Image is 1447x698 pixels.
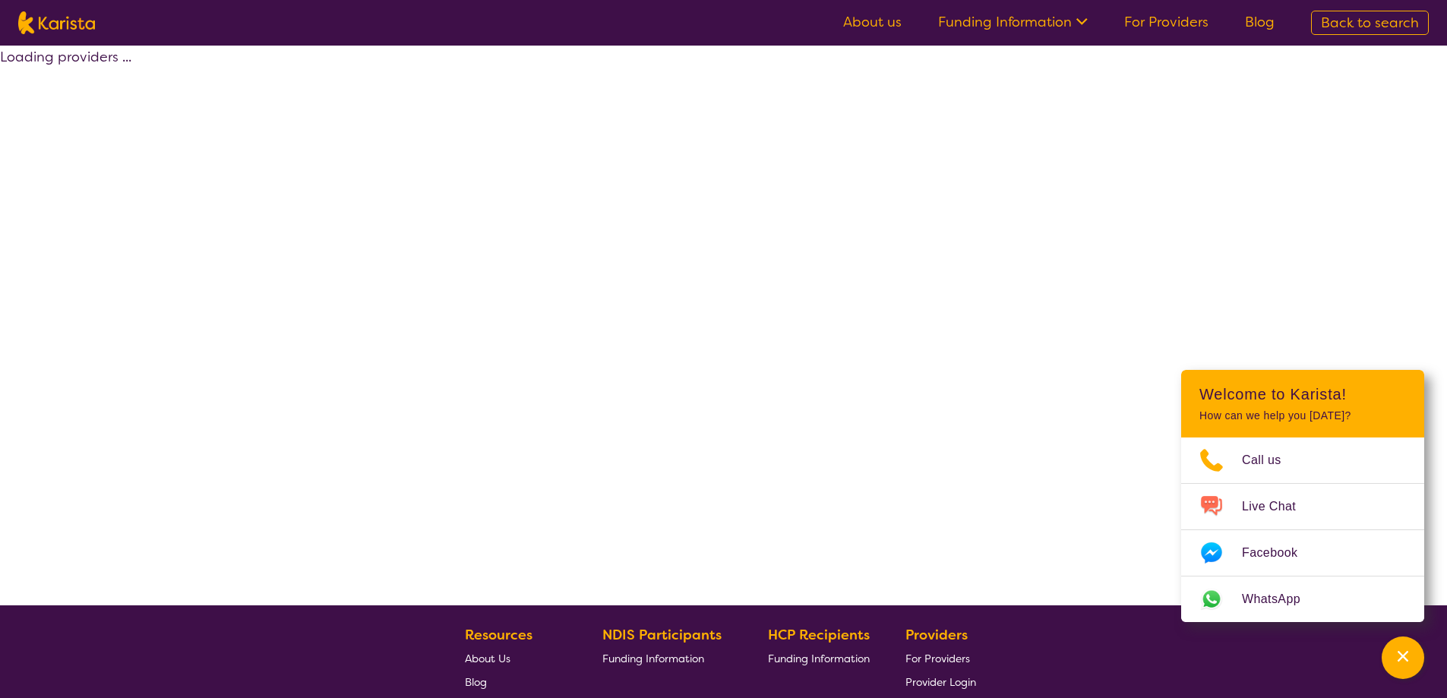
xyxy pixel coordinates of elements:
[905,675,976,689] span: Provider Login
[602,626,722,644] b: NDIS Participants
[1245,13,1275,31] a: Blog
[1242,449,1300,472] span: Call us
[1181,576,1424,622] a: Web link opens in a new tab.
[465,646,567,670] a: About Us
[1181,437,1424,622] ul: Choose channel
[905,652,970,665] span: For Providers
[768,652,870,665] span: Funding Information
[938,13,1088,31] a: Funding Information
[465,626,532,644] b: Resources
[1199,409,1406,422] p: How can we help you [DATE]?
[905,646,976,670] a: For Providers
[1242,588,1319,611] span: WhatsApp
[465,652,510,665] span: About Us
[1181,370,1424,622] div: Channel Menu
[1242,542,1316,564] span: Facebook
[465,670,567,693] a: Blog
[843,13,902,31] a: About us
[1382,636,1424,679] button: Channel Menu
[905,670,976,693] a: Provider Login
[602,646,733,670] a: Funding Information
[465,675,487,689] span: Blog
[602,652,704,665] span: Funding Information
[1199,385,1406,403] h2: Welcome to Karista!
[18,11,95,34] img: Karista logo
[768,646,870,670] a: Funding Information
[1242,495,1314,518] span: Live Chat
[905,626,968,644] b: Providers
[1321,14,1419,32] span: Back to search
[768,626,870,644] b: HCP Recipients
[1124,13,1208,31] a: For Providers
[1311,11,1429,35] a: Back to search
